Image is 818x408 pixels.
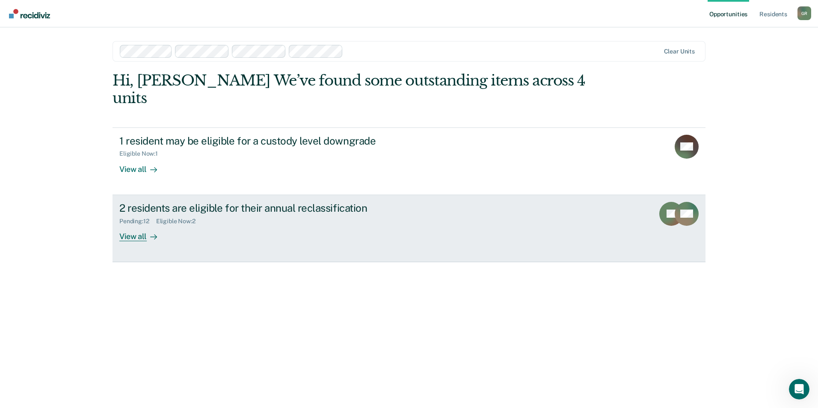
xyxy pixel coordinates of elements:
[9,9,50,18] img: Recidiviz
[156,218,202,225] div: Eligible Now : 2
[113,127,705,195] a: 1 resident may be eligible for a custody level downgradeEligible Now:1View all
[113,195,705,262] a: 2 residents are eligible for their annual reclassificationPending:12Eligible Now:2View all
[797,6,811,20] div: G R
[119,157,167,174] div: View all
[664,48,695,55] div: Clear units
[789,379,809,399] iframe: Intercom live chat
[113,72,587,107] div: Hi, [PERSON_NAME] We’ve found some outstanding items across 4 units
[119,150,165,157] div: Eligible Now : 1
[119,218,156,225] div: Pending : 12
[797,6,811,20] button: Profile dropdown button
[119,135,420,147] div: 1 resident may be eligible for a custody level downgrade
[119,202,420,214] div: 2 residents are eligible for their annual reclassification
[119,225,167,241] div: View all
